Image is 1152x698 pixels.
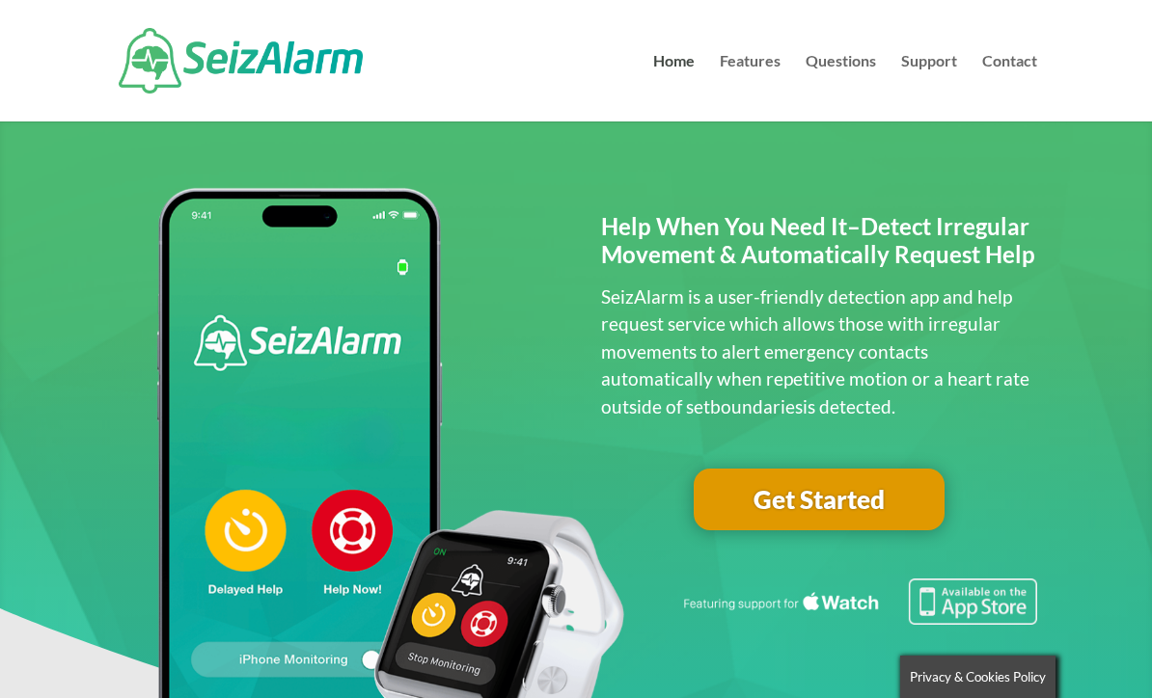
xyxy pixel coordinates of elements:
a: Features [720,54,781,121]
span: boundaries [710,395,803,417]
img: Seizure detection available in the Apple App Store. [680,578,1037,625]
a: Questions [806,54,876,121]
a: Home [653,54,695,121]
a: Featuring seizure detection support for the Apple Watch [680,606,1037,629]
img: SeizAlarm [119,28,363,94]
a: Support [901,54,957,121]
a: Get Started [694,469,945,530]
a: Contact [982,54,1037,121]
span: Privacy & Cookies Policy [910,669,1046,685]
h2: Help When You Need It–Detect Irregular Movement & Automatically Request Help [601,213,1036,279]
p: SeizAlarm is a user-friendly detection app and help request service which allows those with irreg... [601,283,1036,421]
iframe: Help widget launcher [980,623,1131,677]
